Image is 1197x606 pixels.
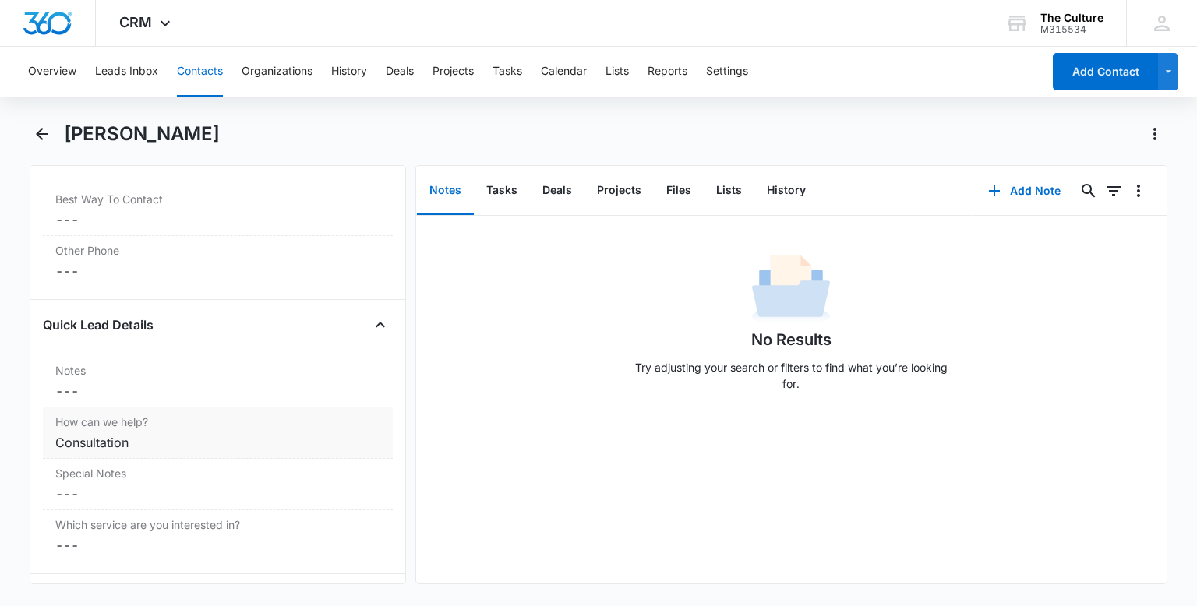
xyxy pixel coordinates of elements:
label: How can we help? [55,414,380,430]
button: Search... [1076,178,1101,203]
div: account id [1040,24,1103,35]
button: Projects [584,167,654,215]
button: Calendar [541,47,587,97]
button: Deals [386,47,414,97]
label: Special Notes [55,465,380,481]
label: Which service are you interested in? [55,516,380,533]
button: Leads Inbox [95,47,158,97]
label: Other Phone [55,242,380,259]
label: Best Way To Contact [55,191,380,207]
button: History [331,47,367,97]
button: Reports [648,47,687,97]
div: Notes--- [43,356,392,407]
dd: --- [55,536,380,555]
div: How can we help?Consultation [43,407,392,459]
div: Consultation [55,433,380,452]
div: Special Notes--- [43,459,392,510]
button: Overflow Menu [1126,178,1151,203]
button: Back [30,122,54,146]
button: Notes [417,167,474,215]
button: Lists [704,167,754,215]
button: Add Note [973,172,1076,210]
dd: --- [55,382,380,400]
h1: [PERSON_NAME] [64,122,220,146]
button: Add Contact [1053,53,1158,90]
div: account name [1040,12,1103,24]
button: Lists [606,47,629,97]
button: Actions [1142,122,1167,146]
label: Notes [55,362,380,379]
button: History [754,167,818,215]
button: Close [368,312,393,337]
span: CRM [119,14,152,30]
button: Tasks [474,167,530,215]
dd: --- [55,262,380,280]
button: Projects [433,47,474,97]
div: Best Way To Contact--- [43,185,392,236]
button: Files [654,167,704,215]
h4: Quick Lead Details [43,315,154,334]
button: Organizations [242,47,312,97]
button: Contacts [177,47,223,97]
button: Overview [28,47,76,97]
img: No Data [752,250,830,328]
button: Tasks [493,47,522,97]
div: Which service are you interested in?--- [43,510,392,561]
dd: --- [55,210,380,229]
button: Filters [1101,178,1126,203]
button: Deals [530,167,584,215]
p: Try adjusting your search or filters to find what you’re looking for. [627,359,955,392]
button: Settings [706,47,748,97]
dd: --- [55,484,380,503]
div: Other Phone--- [43,236,392,287]
h1: No Results [751,328,832,351]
